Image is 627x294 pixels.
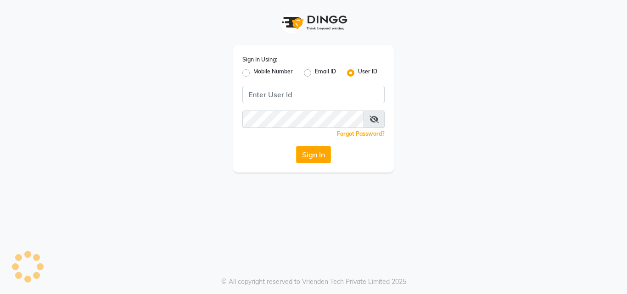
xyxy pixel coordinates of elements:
label: Mobile Number [253,67,293,78]
input: Username [242,86,385,103]
a: Forgot Password? [337,130,385,137]
label: Email ID [315,67,336,78]
img: logo1.svg [277,9,350,36]
button: Sign In [296,146,331,163]
label: Sign In Using: [242,55,277,64]
label: User ID [358,67,377,78]
input: Username [242,111,364,128]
